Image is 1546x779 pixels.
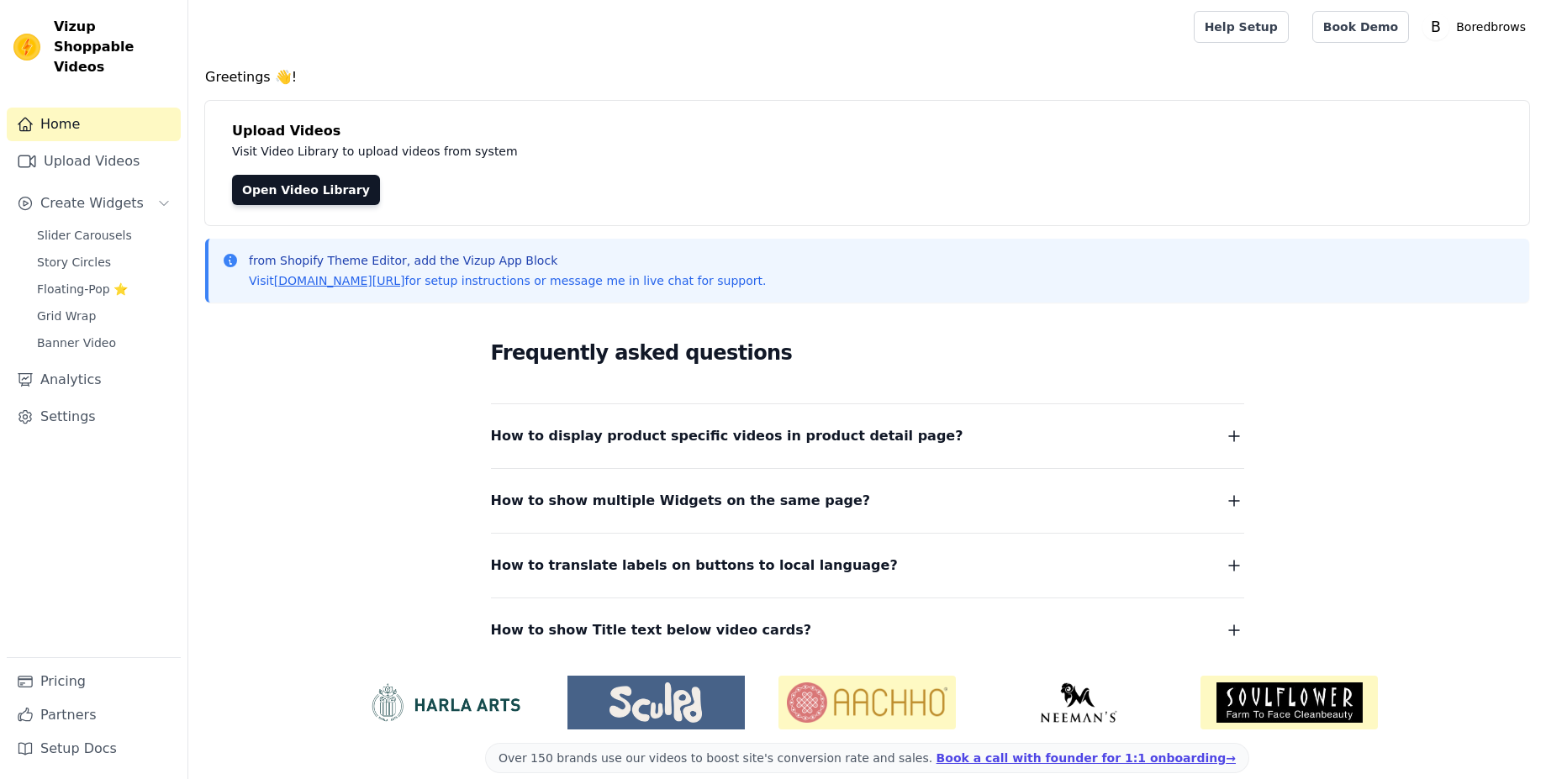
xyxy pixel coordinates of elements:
[205,67,1529,87] h4: Greetings 👋!
[7,698,181,732] a: Partners
[491,618,812,642] span: How to show Title text below video cards?
[27,277,181,301] a: Floating-Pop ⭐
[27,331,181,355] a: Banner Video
[7,108,181,141] a: Home
[37,281,128,297] span: Floating-Pop ⭐
[27,224,181,247] a: Slider Carousels
[7,400,181,434] a: Settings
[491,489,1244,513] button: How to show multiple Widgets on the same page?
[778,676,956,729] img: Aachho
[27,304,181,328] a: Grid Wrap
[232,175,380,205] a: Open Video Library
[1194,11,1289,43] a: Help Setup
[27,250,181,274] a: Story Circles
[1431,18,1441,35] text: B
[7,145,181,178] a: Upload Videos
[37,227,132,244] span: Slider Carousels
[37,334,116,351] span: Banner Video
[54,17,174,77] span: Vizup Shoppable Videos
[491,336,1244,370] h2: Frequently asked questions
[491,618,1244,642] button: How to show Title text below video cards?
[249,272,766,289] p: Visit for setup instructions or message me in live chat for support.
[491,554,1244,577] button: How to translate labels on buttons to local language?
[37,308,96,324] span: Grid Wrap
[491,424,1244,448] button: How to display product specific videos in product detail page?
[40,193,144,213] span: Create Widgets
[7,363,181,397] a: Analytics
[1449,12,1533,42] p: Boredbrows
[13,34,40,61] img: Vizup
[491,554,898,577] span: How to translate labels on buttons to local language?
[937,751,1236,765] a: Book a call with founder for 1:1 onboarding
[356,682,534,723] img: HarlaArts
[232,121,1502,141] h4: Upload Videos
[1312,11,1409,43] a: Book Demo
[1422,12,1533,42] button: B Boredbrows
[1200,676,1378,729] img: Soulflower
[232,141,985,161] p: Visit Video Library to upload videos from system
[567,682,745,723] img: Sculpd US
[491,424,963,448] span: How to display product specific videos in product detail page?
[249,252,766,269] p: from Shopify Theme Editor, add the Vizup App Block
[491,489,871,513] span: How to show multiple Widgets on the same page?
[37,254,111,271] span: Story Circles
[989,682,1167,723] img: Neeman's
[274,274,405,287] a: [DOMAIN_NAME][URL]
[7,665,181,698] a: Pricing
[7,732,181,766] a: Setup Docs
[7,187,181,220] button: Create Widgets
